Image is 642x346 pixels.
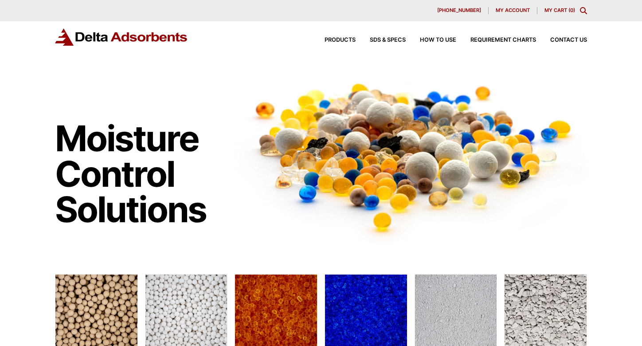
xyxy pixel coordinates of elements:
[235,67,587,246] img: Image
[437,8,481,13] span: [PHONE_NUMBER]
[456,37,536,43] a: Requirement Charts
[550,37,587,43] span: Contact Us
[489,7,537,14] a: My account
[580,7,587,14] div: Toggle Modal Content
[544,7,575,13] a: My Cart (0)
[55,28,188,46] img: Delta Adsorbents
[496,8,530,13] span: My account
[310,37,356,43] a: Products
[430,7,489,14] a: [PHONE_NUMBER]
[370,37,406,43] span: SDS & SPECS
[406,37,456,43] a: How to Use
[536,37,587,43] a: Contact Us
[470,37,536,43] span: Requirement Charts
[325,37,356,43] span: Products
[570,7,573,13] span: 0
[55,121,226,227] h1: Moisture Control Solutions
[420,37,456,43] span: How to Use
[356,37,406,43] a: SDS & SPECS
